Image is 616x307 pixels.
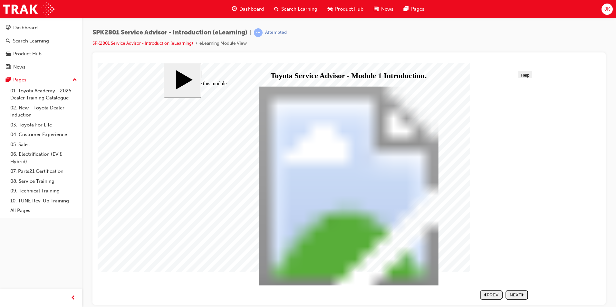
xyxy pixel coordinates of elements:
[6,38,10,44] span: search-icon
[3,74,80,86] button: Pages
[13,37,49,45] div: Search Learning
[411,5,424,13] span: Pages
[269,3,322,16] a: search-iconSearch Learning
[13,50,42,58] div: Product Hub
[602,4,613,15] button: JK
[8,206,80,216] a: All Pages
[232,5,237,13] span: guage-icon
[8,103,80,120] a: 02. New - Toyota Dealer Induction
[3,2,54,16] img: Trak
[92,29,247,36] span: SPK2801 Service Advisor - Introduction (eLearning)
[6,25,11,31] span: guage-icon
[8,196,80,206] a: 10. TUNE Rev-Up Training
[6,77,11,83] span: pages-icon
[199,40,247,47] li: eLearning Module View
[72,76,77,84] span: up-icon
[6,64,11,70] span: news-icon
[3,48,80,60] a: Product Hub
[8,130,80,140] a: 04. Customer Experience
[381,5,393,13] span: News
[328,5,332,13] span: car-icon
[8,140,80,150] a: 05. Sales
[3,22,80,34] a: Dashboard
[13,63,25,71] div: News
[8,166,80,176] a: 07. Parts21 Certification
[274,5,279,13] span: search-icon
[322,3,369,16] a: car-iconProduct Hub
[13,76,26,84] div: Pages
[265,30,287,36] div: Attempted
[8,86,80,103] a: 01. Toyota Academy - 2025 Dealer Training Catalogue
[71,294,76,302] span: prev-icon
[250,29,251,36] span: |
[3,35,80,47] a: Search Learning
[92,41,193,46] a: SPK2801 Service Advisor - Introduction (eLearning)
[404,5,409,13] span: pages-icon
[8,186,80,196] a: 09. Technical Training
[8,176,80,186] a: 08. Service Training
[604,5,610,13] span: JK
[399,3,429,16] a: pages-iconPages
[3,21,80,74] button: DashboardSearch LearningProduct HubNews
[281,5,317,13] span: Search Learning
[335,5,363,13] span: Product Hub
[254,28,263,37] span: learningRecordVerb_ATTEMPT-icon
[239,5,264,13] span: Dashboard
[369,3,399,16] a: news-iconNews
[6,51,11,57] span: car-icon
[8,149,80,166] a: 06. Electrification (EV & Hybrid)
[13,24,38,32] div: Dashboard
[227,3,269,16] a: guage-iconDashboard
[374,5,379,13] span: news-icon
[3,61,80,73] a: News
[8,120,80,130] a: 03. Toyota For Life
